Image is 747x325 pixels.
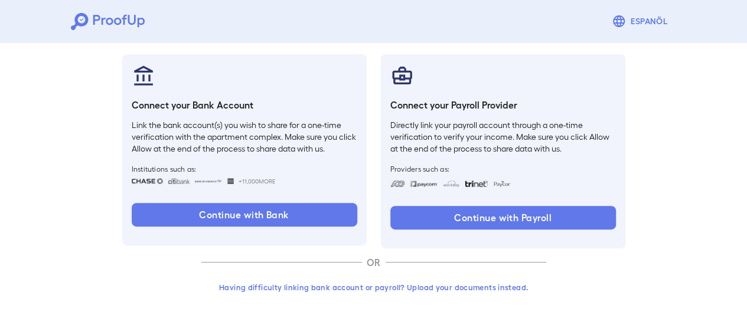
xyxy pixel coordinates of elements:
[390,98,616,112] h6: Connect your Payroll Provider
[390,164,616,173] span: Providers such as:
[132,203,357,226] button: Continue with Bank
[132,119,357,155] p: Link the bank account(s) you wish to share for a one-time verification with the apartment complex...
[410,180,438,187] img: paycom.svg
[201,277,546,298] button: Having difficulty linking bank account or payroll? Upload your documents instead.
[168,178,190,184] img: citibank.svg
[362,255,386,270] p: OR
[390,119,616,155] p: Directly link your payroll account through a one-time verification to verify your income. Make su...
[390,180,405,187] img: adp.svg
[132,178,163,184] img: chase.svg
[465,180,488,187] img: trinet.svg
[492,180,511,187] img: paycon.svg
[390,64,414,87] img: payrollProvider.svg
[239,176,275,186] span: +11,000 More
[132,164,357,173] span: Institutions such as:
[194,178,223,184] img: bankOfAmerica.svg
[132,64,155,87] img: bankAccount.svg
[227,178,234,184] img: wellsfargo.svg
[132,98,357,112] h6: Connect your Bank Account
[390,206,616,229] button: Continue with Payroll
[607,9,676,33] button: Espanõl
[443,180,460,187] img: workday.svg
